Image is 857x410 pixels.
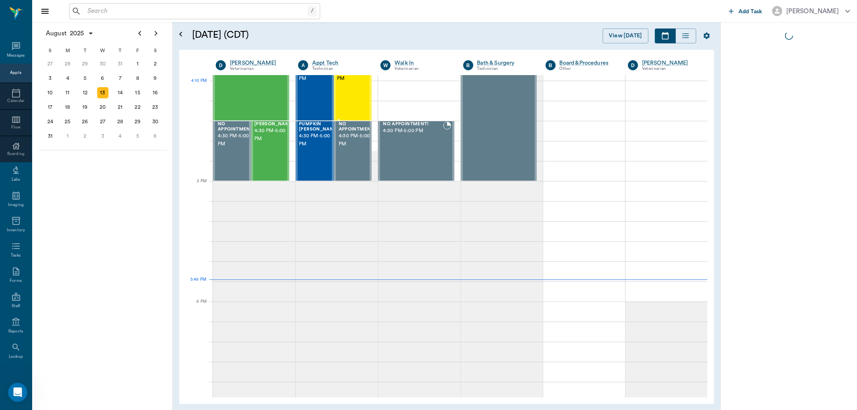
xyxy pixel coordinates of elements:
[62,116,73,127] div: Monday, August 25, 2025
[45,87,56,98] div: Sunday, August 10, 2025
[11,253,21,259] div: Tasks
[299,132,339,148] span: 4:30 PM - 5:00 PM
[786,6,839,16] div: [PERSON_NAME]
[176,19,186,50] button: Open calendar
[560,59,616,67] a: Board &Procedures
[115,73,126,84] div: Thursday, August 7, 2025
[9,354,23,360] div: Lookup
[132,87,143,98] div: Friday, August 15, 2025
[251,121,289,181] div: NOT_CONFIRMED, 4:30 PM - 5:00 PM
[339,122,376,132] span: NO APPOINTMENT!
[312,65,368,72] div: Technician
[546,60,556,70] div: B
[395,65,451,72] div: Veterinarian
[41,45,59,57] div: S
[254,122,295,127] span: [PERSON_NAME]
[298,60,308,70] div: A
[80,73,91,84] div: Tuesday, August 5, 2025
[44,28,68,39] span: August
[94,45,112,57] div: W
[766,4,857,18] button: [PERSON_NAME]
[395,59,451,67] a: Walk In
[80,58,91,69] div: Tuesday, July 29, 2025
[8,328,23,335] div: Reports
[463,60,473,70] div: B
[477,65,534,72] div: Technician
[334,61,372,121] div: NOT_CONFIRMED, 4:00 PM - 4:30 PM
[149,58,161,69] div: Saturday, August 2, 2025
[45,58,56,69] div: Sunday, July 27, 2025
[62,87,73,98] div: Monday, August 11, 2025
[80,102,91,113] div: Tuesday, August 19, 2025
[213,61,289,121] div: NOT_CONFIRMED, 4:00 PM - 4:30 PM
[296,121,334,181] div: BOOKED, 4:30 PM - 5:00 PM
[216,60,226,70] div: D
[8,383,27,402] iframe: Intercom live chat
[218,122,255,132] span: NO APPOINTMENT!
[726,4,766,18] button: Add Task
[97,58,108,69] div: Wednesday, July 30, 2025
[383,122,443,127] span: NO APPOINTMENT!
[149,73,161,84] div: Saturday, August 9, 2025
[59,45,77,57] div: M
[132,73,143,84] div: Friday, August 8, 2025
[560,65,616,72] div: Other
[192,29,403,41] h5: [DATE] (CDT)
[62,102,73,113] div: Monday, August 18, 2025
[8,202,24,208] div: Imaging
[80,131,91,142] div: Tuesday, September 2, 2025
[62,131,73,142] div: Monday, September 1, 2025
[230,59,286,67] a: [PERSON_NAME]
[312,59,368,67] a: Appt Tech
[132,25,148,41] button: Previous page
[129,45,147,57] div: F
[97,131,108,142] div: Wednesday, September 3, 2025
[62,73,73,84] div: Monday, August 4, 2025
[628,60,638,70] div: D
[12,177,20,183] div: Labs
[111,45,129,57] div: T
[299,122,339,132] span: PUMPKIN [PERSON_NAME]
[45,116,56,127] div: Sunday, August 24, 2025
[37,3,53,19] button: Close drawer
[10,70,21,76] div: Appts
[339,132,376,148] span: 4:30 PM - 5:00 PM
[12,303,20,309] div: Staff
[68,28,86,39] span: 2025
[115,102,126,113] div: Thursday, August 21, 2025
[642,59,698,67] a: [PERSON_NAME]
[254,127,295,143] span: 4:30 PM - 5:00 PM
[308,6,317,16] div: /
[642,65,698,72] div: Veterinarian
[132,102,143,113] div: Friday, August 22, 2025
[149,102,161,113] div: Saturday, August 23, 2025
[380,60,391,70] div: W
[186,298,207,318] div: 6 PM
[115,116,126,127] div: Thursday, August 28, 2025
[383,127,443,135] span: 4:30 PM - 5:00 PM
[334,121,372,181] div: BOOKED, 4:30 PM - 5:00 PM
[149,131,161,142] div: Saturday, September 6, 2025
[45,73,56,84] div: Sunday, August 3, 2025
[115,58,126,69] div: Thursday, July 31, 2025
[97,87,108,98] div: Today, Wednesday, August 13, 2025
[213,121,251,181] div: BOOKED, 4:30 PM - 5:00 PM
[10,278,22,284] div: Forms
[7,53,25,59] div: Messages
[80,87,91,98] div: Tuesday, August 12, 2025
[132,58,143,69] div: Friday, August 1, 2025
[149,87,161,98] div: Saturday, August 16, 2025
[378,121,454,181] div: BOOKED, 4:30 PM - 5:00 PM
[218,132,255,148] span: 4:30 PM - 5:00 PM
[115,131,126,142] div: Thursday, September 4, 2025
[97,73,108,84] div: Wednesday, August 6, 2025
[80,116,91,127] div: Tuesday, August 26, 2025
[115,87,126,98] div: Thursday, August 14, 2025
[132,131,143,142] div: Friday, September 5, 2025
[230,65,286,72] div: Veterinarian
